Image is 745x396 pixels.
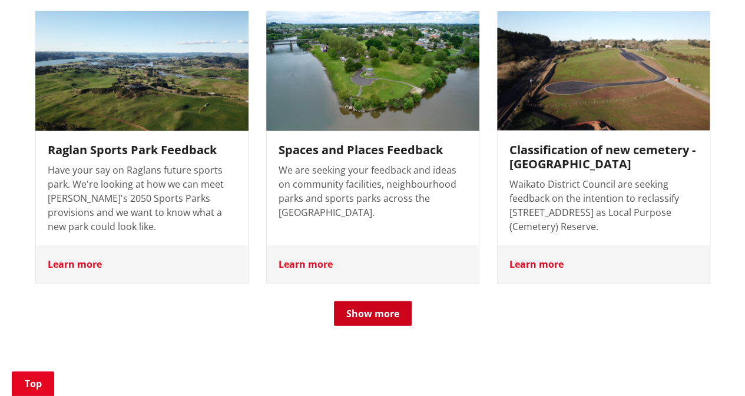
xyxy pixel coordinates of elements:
[12,371,54,396] a: Top
[498,245,710,283] div: Learn more
[509,143,698,171] h3: Classification of new cemetery - [GEOGRAPHIC_DATA]
[267,245,479,283] div: Learn more
[35,11,249,284] a: Raglan Sports Park Feedback Have your say on Raglans future sports park. We're looking at how we ...
[266,11,479,131] img: Spaces and Places Feedback
[266,11,479,284] a: Spaces and Places Feedback We are seeking your feedback and ideas on community facilities, neighb...
[279,143,467,157] h3: Spaces and Places Feedback
[35,11,249,131] img: Raglan
[691,347,733,389] iframe: Messenger Launcher
[279,163,467,219] p: We are seeking your feedback and ideas on community facilities, neighbourhood parks and sports pa...
[334,301,412,326] button: Show more
[497,11,710,284] a: Classification of new cemetery - [GEOGRAPHIC_DATA] Waikato District Council are seeking feedback ...
[497,11,710,131] img: whangarata cemetery
[36,245,248,283] div: Learn more
[509,177,698,234] p: Waikato District Council are seeking feedback on the intention to reclassify [STREET_ADDRESS] as ...
[48,143,236,157] h3: Raglan Sports Park Feedback
[48,163,236,234] p: Have your say on Raglans future sports park. We're looking at how we can meet [PERSON_NAME]'s 205...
